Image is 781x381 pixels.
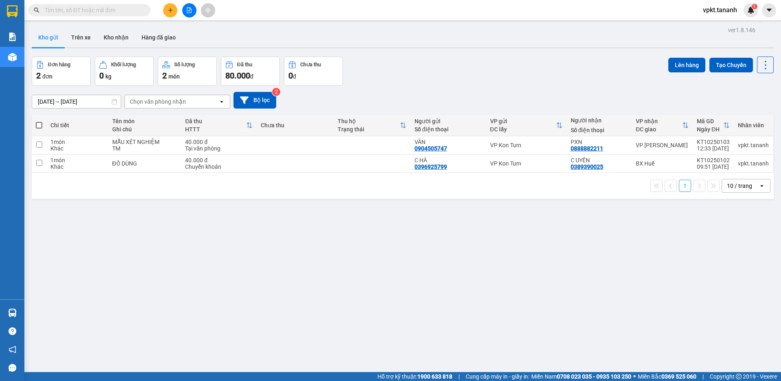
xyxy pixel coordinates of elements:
[9,364,16,372] span: message
[727,182,752,190] div: 10 / trang
[9,346,16,353] span: notification
[233,92,276,109] button: Bộ lọc
[32,57,91,86] button: Đơn hàng2đơn
[185,145,253,152] div: Tại văn phòng
[486,115,567,136] th: Toggle SortBy
[417,373,452,380] strong: 1900 633 818
[185,118,246,124] div: Đã thu
[221,57,280,86] button: Đã thu80.000đ
[752,4,757,9] sup: 1
[766,7,773,14] span: caret-down
[95,57,154,86] button: Khối lượng0kg
[571,139,628,145] div: PXN
[338,118,400,124] div: Thu hộ
[571,157,628,163] div: C UYÊN
[638,372,696,381] span: Miền Bắc
[697,157,730,163] div: KT10250102
[377,372,452,381] span: Hỗ trợ kỹ thuật:
[158,57,217,86] button: Số lượng2món
[34,7,39,13] span: search
[112,145,177,152] div: TM
[759,183,765,189] svg: open
[261,122,329,128] div: Chưa thu
[201,3,215,17] button: aim
[42,73,52,80] span: đơn
[168,73,180,80] span: món
[334,115,410,136] th: Toggle SortBy
[668,58,705,72] button: Lên hàng
[32,95,121,108] input: Select a date range.
[300,62,321,67] div: Chưa thu
[697,163,730,170] div: 09:51 [DATE]
[632,115,693,136] th: Toggle SortBy
[697,145,730,152] div: 12:33 [DATE]
[8,53,17,61] img: warehouse-icon
[50,145,104,152] div: Khác
[738,122,769,128] div: Nhân viên
[32,28,65,47] button: Kho gửi
[111,62,136,67] div: Khối lượng
[205,7,211,13] span: aim
[9,327,16,335] span: question-circle
[571,117,628,124] div: Người nhận
[490,118,556,124] div: VP gửi
[697,139,730,145] div: KT10250103
[250,73,253,80] span: đ
[185,139,253,145] div: 40.000 đ
[185,126,246,133] div: HTTT
[747,7,755,14] img: icon-new-feature
[490,126,556,133] div: ĐC lấy
[414,145,447,152] div: 0904505747
[753,4,756,9] span: 1
[633,375,636,378] span: ⚪️
[709,58,753,72] button: Tạo Chuyến
[225,71,250,81] span: 80.000
[185,163,253,170] div: Chuyển khoản
[490,160,563,167] div: VP Kon Tum
[288,71,293,81] span: 0
[697,126,723,133] div: Ngày ĐH
[571,127,628,133] div: Số điện thoại
[8,33,17,41] img: solution-icon
[284,57,343,86] button: Chưa thu0đ
[218,98,225,105] svg: open
[112,126,177,133] div: Ghi chú
[414,126,482,133] div: Số điện thoại
[105,73,111,80] span: kg
[571,163,603,170] div: 0389390025
[693,115,734,136] th: Toggle SortBy
[7,5,17,17] img: logo-vxr
[736,374,742,379] span: copyright
[728,26,755,35] div: ver 1.8.146
[174,62,195,67] div: Số lượng
[65,28,97,47] button: Trên xe
[112,118,177,124] div: Tên món
[738,160,769,167] div: vpkt.tananh
[50,139,104,145] div: 1 món
[762,3,776,17] button: caret-down
[636,118,682,124] div: VP nhận
[531,372,631,381] span: Miền Nam
[182,3,196,17] button: file-add
[99,71,104,81] span: 0
[112,160,177,167] div: ĐỒ DÙNG
[414,139,482,145] div: VÂN
[338,126,400,133] div: Trạng thái
[636,160,689,167] div: BX Huế
[186,7,192,13] span: file-add
[130,98,186,106] div: Chọn văn phòng nhận
[48,62,70,67] div: Đơn hàng
[458,372,460,381] span: |
[679,180,691,192] button: 1
[697,118,723,124] div: Mã GD
[45,6,141,15] input: Tìm tên, số ĐT hoặc mã đơn
[414,157,482,163] div: C HÀ
[661,373,696,380] strong: 0369 525 060
[36,71,41,81] span: 2
[571,145,603,152] div: 0888882211
[168,7,173,13] span: plus
[162,71,167,81] span: 2
[696,5,744,15] span: vpkt.tananh
[738,142,769,148] div: vpkt.tananh
[293,73,296,80] span: đ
